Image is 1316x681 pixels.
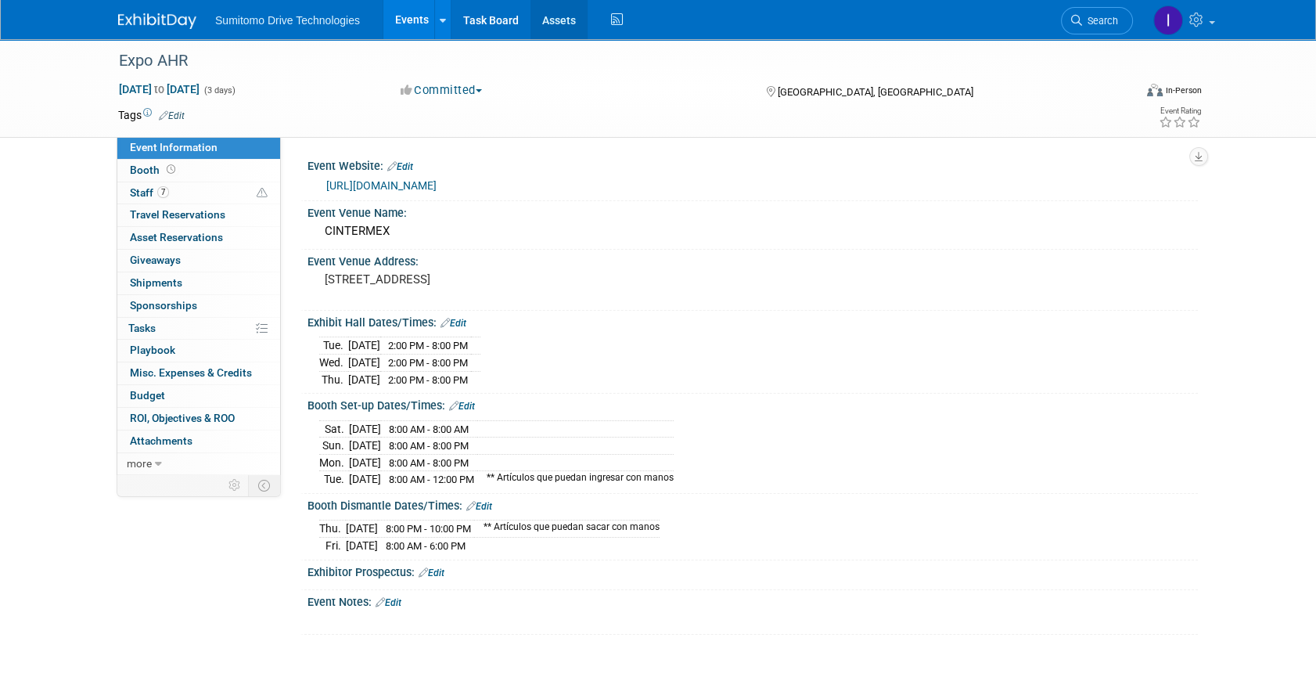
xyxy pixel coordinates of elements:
div: Booth Set-up Dates/Times: [307,394,1198,414]
span: ROI, Objectives & ROO [130,412,235,424]
td: [DATE] [349,438,381,455]
img: Iram Rincón [1153,5,1183,35]
a: Misc. Expenses & Credits [117,362,280,384]
a: Tasks [117,318,280,340]
td: [DATE] [348,371,380,387]
a: Edit [376,597,401,608]
span: Budget [130,389,165,402]
div: Exhibit Hall Dates/Times: [307,311,1198,331]
td: Tue. [319,337,348,355]
pre: [STREET_ADDRESS] [325,272,661,286]
td: [DATE] [348,337,380,355]
span: [DATE] [DATE] [118,82,200,96]
a: Giveaways [117,250,280,272]
span: 8:00 AM - 8:00 PM [389,457,469,469]
div: Event Venue Name: [307,201,1198,221]
a: Edit [419,567,444,578]
span: Sponsorships [130,299,197,312]
span: [GEOGRAPHIC_DATA], [GEOGRAPHIC_DATA] [777,86,973,98]
td: ** Artículos que puedan sacar con manos [474,521,660,538]
a: Asset Reservations [117,227,280,249]
span: Booth not reserved yet [164,164,178,175]
img: ExhibitDay [118,13,196,29]
a: Edit [387,161,413,172]
div: Event Format [1041,81,1202,105]
div: Event Venue Address: [307,250,1198,269]
span: to [152,83,167,95]
td: Sat. [319,420,349,438]
span: 2:00 PM - 8:00 PM [388,340,468,351]
a: Edit [466,501,492,512]
span: Playbook [130,344,175,356]
td: Thu. [319,521,346,538]
td: ** Artículos que puedan ingresar con manos [477,471,674,488]
span: Giveaways [130,254,181,266]
a: more [117,453,280,475]
span: Event Information [130,141,218,153]
td: Tue. [319,471,349,488]
td: Sun. [319,438,349,455]
span: Potential Scheduling Conflict -- at least one attendee is tagged in another overlapping event. [257,186,268,200]
td: Wed. [319,355,348,372]
a: Edit [159,110,185,121]
span: Search [1082,15,1118,27]
span: Tasks [128,322,156,334]
span: more [127,457,152,470]
a: Edit [449,401,475,412]
span: 8:00 AM - 12:00 PM [389,474,474,485]
span: (3 days) [203,85,236,95]
td: [DATE] [349,420,381,438]
a: Budget [117,385,280,407]
span: 8:00 AM - 8:00 PM [389,440,469,452]
td: [DATE] [346,538,378,554]
div: Event Notes: [307,590,1198,611]
td: Fri. [319,538,346,554]
span: Shipments [130,276,182,289]
td: Mon. [319,454,349,471]
td: [DATE] [349,454,381,471]
a: Playbook [117,340,280,362]
span: 2:00 PM - 8:00 PM [388,374,468,386]
a: ROI, Objectives & ROO [117,408,280,430]
a: Staff7 [117,182,280,204]
a: Edit [440,318,466,329]
a: Booth [117,160,280,182]
a: Travel Reservations [117,204,280,226]
div: Expo AHR [113,47,1109,75]
div: Event Rating [1159,107,1201,115]
img: Format-Inperson.png [1147,84,1163,96]
button: Committed [395,82,488,99]
span: Asset Reservations [130,231,223,243]
div: Booth Dismantle Dates/Times: [307,494,1198,514]
a: [URL][DOMAIN_NAME] [326,179,437,192]
a: Attachments [117,431,280,452]
span: 2:00 PM - 8:00 PM [388,357,468,369]
td: [DATE] [348,355,380,372]
span: 7 [157,186,169,198]
span: Misc. Expenses & Credits [130,366,252,379]
span: Travel Reservations [130,208,225,221]
a: Shipments [117,272,280,294]
td: Tags [118,107,185,123]
span: Booth [130,164,178,176]
td: [DATE] [346,521,378,538]
td: Personalize Event Tab Strip [221,475,249,495]
td: [DATE] [349,471,381,488]
div: Exhibitor Prospectus: [307,560,1198,581]
span: 8:00 AM - 6:00 PM [386,540,466,552]
div: Event Website: [307,154,1198,175]
span: Attachments [130,434,192,447]
a: Event Information [117,137,280,159]
span: 8:00 AM - 8:00 AM [389,423,469,435]
a: Search [1061,7,1133,34]
span: Staff [130,186,169,199]
td: Thu. [319,371,348,387]
div: In-Person [1165,85,1202,96]
span: Sumitomo Drive Technologies [215,14,360,27]
span: 8:00 PM - 10:00 PM [386,523,471,535]
a: Sponsorships [117,295,280,317]
div: CINTERMEX [319,219,1186,243]
td: Toggle Event Tabs [249,475,281,495]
